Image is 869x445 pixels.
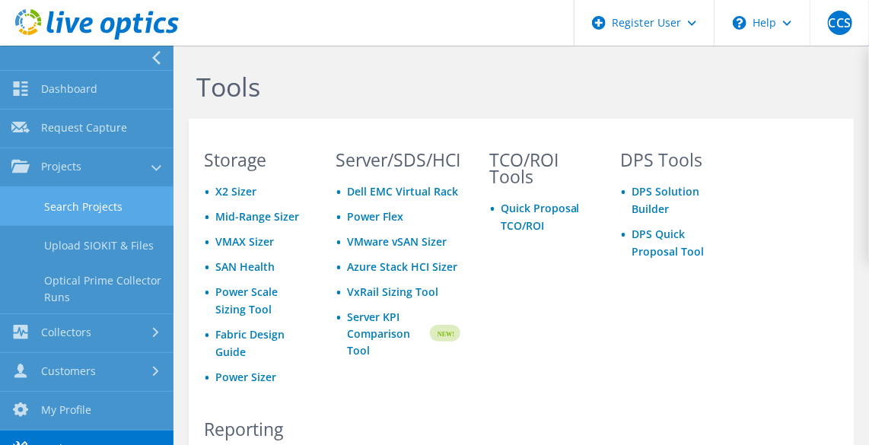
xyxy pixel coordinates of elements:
a: VMAX Sizer [215,234,274,249]
a: VxRail Sizing Tool [347,284,438,299]
a: Dell EMC Virtual Rack [347,184,458,199]
a: Fabric Design Guide [215,327,285,359]
a: Server KPI Comparison Tool [347,309,428,359]
a: Power Flex [347,209,403,224]
a: Azure Stack HCI Sizer [347,259,457,274]
svg: \n [733,16,746,30]
a: Quick Proposal TCO/ROI [501,201,580,233]
a: X2 Sizer [215,184,256,199]
a: Mid-Range Sizer [215,209,299,224]
a: DPS Solution Builder [632,184,700,216]
h3: Reporting [204,421,307,437]
a: DPS Quick Proposal Tool [632,227,705,259]
a: Power Sizer [215,370,276,384]
h3: Server/SDS/HCI [336,151,460,168]
h3: Storage [204,151,307,168]
a: Power Scale Sizing Tool [215,284,278,316]
a: VMware vSAN Sizer [347,234,447,249]
h1: Tools [196,71,839,103]
h3: DPS Tools [621,151,724,168]
span: CCS [828,11,852,35]
a: SAN Health [215,259,275,274]
img: new-badge.svg [428,307,460,360]
h3: TCO/ROI Tools [489,151,592,185]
